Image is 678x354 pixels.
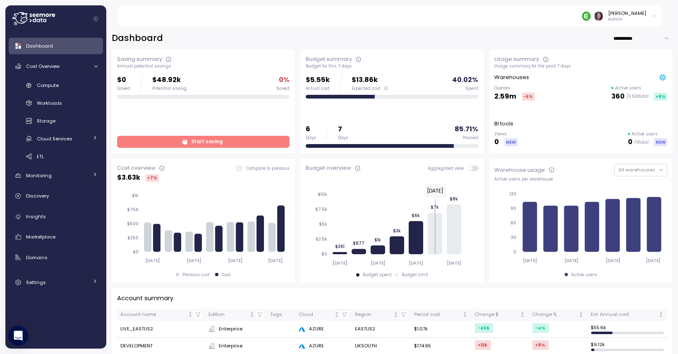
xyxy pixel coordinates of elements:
[591,311,657,318] div: Est. Annual cost
[306,86,330,92] div: Actual cost
[453,75,479,86] p: 40.02 %
[462,312,468,318] div: Not sorted
[409,260,424,266] tspan: [DATE]
[510,206,516,211] tspan: 90
[219,342,242,350] span: Enterprise
[614,164,667,176] button: All warehouses
[117,63,290,69] div: Annual potential savings
[276,86,290,92] div: Saved
[495,63,667,69] div: Usage summary for the past 7 days
[509,191,516,197] tspan: 120
[127,221,139,226] tspan: $500
[187,258,201,263] tspan: [DATE]
[522,93,535,101] div: -6 %
[37,135,72,142] span: Cloud Services
[299,342,348,350] div: AZURE
[352,321,411,338] td: EASTUS2
[611,91,625,102] p: 360
[427,187,443,194] text: [DATE]
[120,311,187,318] div: Account name
[411,321,472,338] td: $1.07k
[270,311,292,318] div: Tags
[654,138,667,146] div: NEW
[9,208,103,225] a: Insights
[511,235,516,240] tspan: 30
[414,311,461,318] div: Period cost
[9,38,103,54] a: Dashboard
[463,135,479,141] div: Passed
[495,131,518,137] p: Views
[37,118,55,124] span: Storage
[334,312,340,318] div: Not sorted
[352,75,388,86] p: $13.86k
[249,312,255,318] div: Not sorted
[609,17,647,22] p: Admin
[495,85,535,91] p: Queries
[450,196,458,202] tspan: $8k
[37,153,44,160] span: ETL
[299,311,333,318] div: Cloud
[338,135,348,141] div: Days
[532,323,549,333] div: -4 %
[634,140,649,145] p: / 0 total
[182,272,210,278] div: Previous cost
[26,43,53,49] span: Dashboard
[532,311,577,318] div: Change %
[26,213,46,220] span: Insights
[306,124,316,135] p: 6
[495,120,514,128] p: BI tools
[352,309,411,321] th: RegionNot sorted
[495,55,539,63] div: Usage summary
[146,174,159,182] div: +7 %
[132,193,139,198] tspan: $1k
[9,96,103,110] a: Workloads
[117,172,140,183] p: $ 3.63k
[26,63,60,70] span: Cost Overview
[333,260,347,266] tspan: [DATE]
[615,85,641,91] p: Active users
[646,258,661,263] tspan: [DATE]
[471,309,529,321] th: Change $Not sorted
[335,244,345,249] tspan: $361
[9,167,103,184] a: Monitoring
[306,135,316,141] div: Days
[529,309,587,321] th: Change %Not sorted
[279,75,290,86] p: 0 %
[321,251,327,257] tspan: $0
[152,75,187,86] p: $48.92k
[205,309,267,321] th: EditionNot sorted
[318,192,327,197] tspan: $10k
[187,312,193,318] div: Not sorted
[295,309,352,321] th: CloudNot sorted
[319,222,327,227] tspan: $5k
[352,86,381,92] span: Expected cost
[37,100,62,106] span: Workloads
[447,260,462,266] tspan: [DATE]
[338,124,348,135] p: 7
[219,325,242,333] span: Enterprise
[466,86,479,92] div: Spent
[117,309,205,321] th: Account nameNot sorted
[299,325,348,333] div: AZURE
[9,274,103,291] a: Settings
[117,321,205,338] td: LIVE_EASTUS2
[588,321,667,338] td: $ 55.6k
[393,228,401,234] tspan: $3k
[393,312,399,318] div: Not sorted
[582,12,591,20] img: 689adfd76a9d17b9213495f1.PNG
[117,294,173,303] p: Account summary
[152,86,187,92] div: Potential saving
[522,258,537,263] tspan: [DATE]
[315,207,327,212] tspan: $7.5k
[658,312,664,318] div: Not sorted
[495,176,667,182] div: Active users per warehouse
[428,166,468,171] span: Aggregated view
[145,258,160,263] tspan: [DATE]
[353,241,365,246] tspan: $877
[306,63,478,69] div: Budget for this 7 days
[578,312,584,318] div: Not sorted
[564,258,579,263] tspan: [DATE]
[117,55,162,63] div: Saving summary
[475,311,519,318] div: Change $
[495,73,529,82] p: Warehouses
